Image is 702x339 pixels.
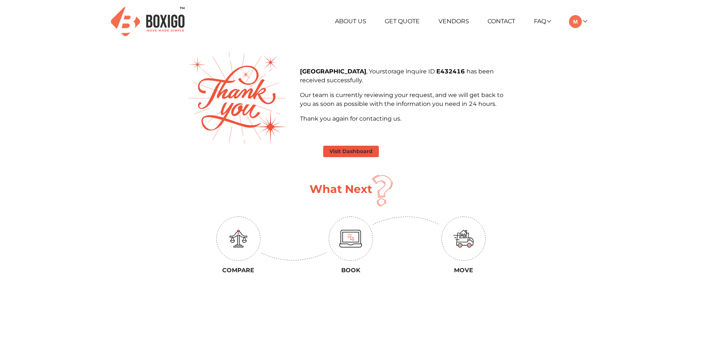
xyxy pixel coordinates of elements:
img: education [230,230,247,248]
img: circle [441,217,486,261]
h3: Move [413,267,514,274]
h3: Compare [188,267,289,274]
p: Thank you again for contacting us. [300,114,514,123]
p: Our team is currently reviewing your request, and we will get back to you as soon as possible wit... [300,91,514,108]
b: E432416 [436,68,467,75]
img: Boxigo [111,7,185,36]
a: Contact [488,18,515,25]
img: up [261,252,327,261]
img: move [453,230,474,248]
p: , Your inquire ID has been received successfully. [300,67,514,85]
button: Visit Dashboard [323,146,379,157]
span: storage [382,68,406,75]
b: [GEOGRAPHIC_DATA] [300,68,366,75]
img: question [372,175,393,207]
h1: What Next [310,183,372,196]
a: Get Quote [385,18,420,25]
h3: Book [300,267,402,274]
img: circle [329,217,373,261]
a: FAQ [534,18,551,25]
img: circle [216,217,261,261]
img: thank-you [188,52,288,144]
img: down [373,217,439,225]
a: About Us [335,18,366,25]
a: Vendors [439,18,469,25]
img: monitor [339,230,362,248]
